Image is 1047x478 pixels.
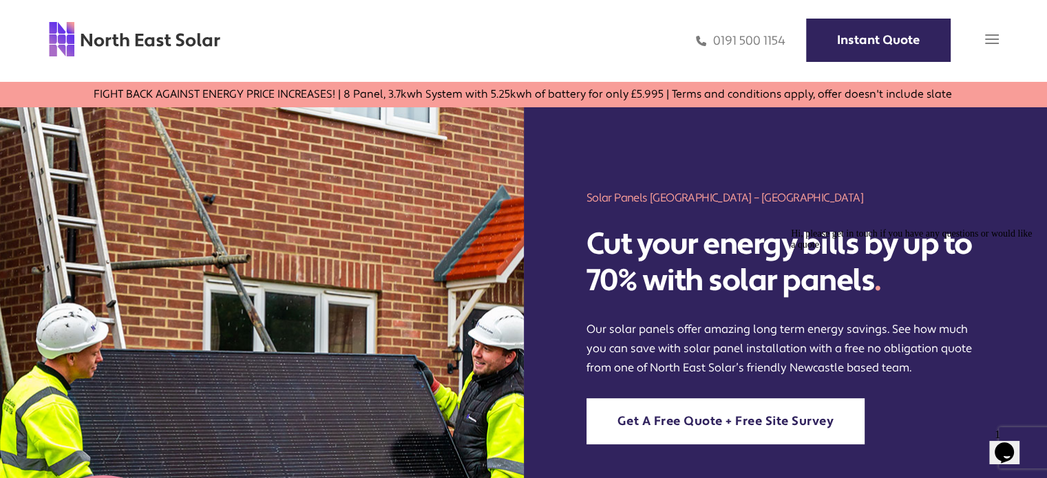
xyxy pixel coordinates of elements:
[696,33,706,49] img: phone icon
[6,6,253,28] div: Hi, please get in touch if you have any questions or would like a quote.
[586,190,984,206] h1: Solar Panels [GEOGRAPHIC_DATA] – [GEOGRAPHIC_DATA]
[806,19,951,62] a: Instant Quote
[586,320,984,378] p: Our solar panels offer amazing long term energy savings. See how much you can save with solar pan...
[785,223,1033,416] iframe: chat widget
[985,32,999,46] img: menu icon
[6,6,246,27] span: Hi, please get in touch if you have any questions or would like a quote.
[586,226,984,299] h2: Cut your energy bills by up to 70% with solar panels
[989,423,1033,464] iframe: chat widget
[586,398,865,444] a: Get A Free Quote + Free Site Survey
[48,21,221,58] img: north east solar logo
[696,33,785,49] a: 0191 500 1154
